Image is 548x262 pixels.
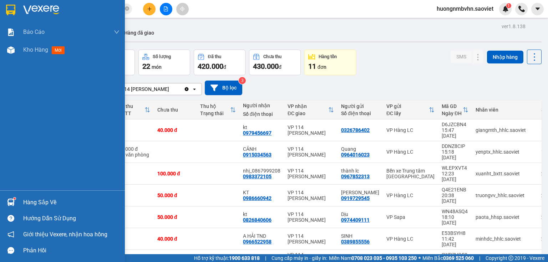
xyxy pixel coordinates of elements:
[386,103,429,109] div: VP gửi
[118,146,150,152] div: 40.000 đ
[341,233,379,239] div: SINH
[157,171,193,176] div: 100.000 đ
[200,111,230,116] div: Trạng thái
[284,101,338,119] th: Toggle SortBy
[243,111,280,117] div: Số điện thoại
[288,211,334,223] div: VP 114 [PERSON_NAME]
[205,81,242,95] button: Bộ lọc
[200,103,230,109] div: Thu hộ
[341,103,379,109] div: Người gửi
[272,254,327,262] span: Cung cấp máy in - giấy in:
[442,187,468,192] div: Q4E21ENB
[23,46,48,53] span: Kho hàng
[7,215,14,222] span: question-circle
[163,6,168,11] span: file-add
[6,5,15,15] img: logo-vxr
[114,29,120,35] span: down
[341,152,370,158] div: 0964016023
[319,54,337,59] div: Hàng tồn
[288,190,334,201] div: VP 114 [PERSON_NAME]
[308,62,316,71] span: 11
[243,211,280,217] div: kt
[125,6,129,11] span: close-circle
[386,149,435,155] div: VP Hàng LC
[180,6,185,11] span: aim
[476,107,534,113] div: Nhân viên
[442,143,468,149] div: DDNZ8CIP
[418,257,421,260] span: ⚪️
[157,107,193,113] div: Chưa thu
[479,254,480,262] span: |
[157,236,193,242] div: 40.000 đ
[476,214,534,220] div: paota_hhsp.saoviet
[288,146,334,158] div: VP 114 [PERSON_NAME]
[442,209,468,214] div: WN48ASQ4
[7,247,14,254] span: message
[184,86,189,92] svg: Clear value
[288,168,334,179] div: VP 114 [PERSON_NAME]
[438,101,472,119] th: Toggle SortBy
[502,6,509,12] img: icon-new-feature
[118,24,160,41] button: Hàng đã giao
[125,6,129,12] span: close-circle
[279,64,281,70] span: đ
[223,64,226,70] span: đ
[386,111,429,116] div: ĐC lấy
[23,230,107,239] span: Giới thiệu Vexere, nhận hoa hồng
[118,103,144,109] div: Đã thu
[157,192,193,198] div: 50.000 đ
[383,101,438,119] th: Toggle SortBy
[7,29,15,36] img: solution-icon
[508,256,513,261] span: copyright
[487,51,523,63] button: Nhập hàng
[243,190,280,195] div: KT
[442,165,468,171] div: WLEPXVT4
[243,239,272,245] div: 0966522958
[7,231,14,238] span: notification
[176,3,189,15] button: aim
[442,171,468,182] div: 12:23 [DATE]
[7,199,15,206] img: warehouse-icon
[118,111,144,116] div: HTTT
[341,217,370,223] div: 0974409111
[442,192,468,204] div: 20:38 [DATE]
[243,168,280,174] div: nhị_0867999208
[23,27,45,36] span: Báo cáo
[442,127,468,139] div: 15:47 [DATE]
[386,214,435,220] div: VP Sapa
[507,3,510,8] span: 1
[502,22,526,30] div: ver 1.8.138
[198,62,223,71] span: 420.000
[476,149,534,155] div: yenptx_hhlc.saoviet
[243,152,272,158] div: 0915034563
[422,254,474,262] span: Miền Bắc
[451,50,472,63] button: SMS
[341,127,370,133] div: 0326786402
[243,103,280,108] div: Người nhận
[143,3,156,15] button: plus
[288,103,328,109] div: VP nhận
[153,54,171,59] div: Số lượng
[443,255,474,261] strong: 0369 525 060
[341,190,379,195] div: C XUÂN
[243,233,280,239] div: A HẢI TND
[351,255,417,261] strong: 0708 023 035 - 0935 103 250
[506,3,511,8] sup: 1
[194,254,260,262] span: Hỗ trợ kỹ thuật:
[476,192,534,198] div: truongvv_hhlc.saoviet
[147,6,152,11] span: plus
[442,252,468,258] div: SWP7VG59
[341,174,370,179] div: 0967852313
[23,213,120,224] div: Hướng dẫn sử dụng
[118,152,150,158] div: Tại văn phòng
[263,54,281,59] div: Chưa thu
[386,192,435,198] div: VP Hàng LC
[14,197,16,200] sup: 1
[229,255,260,261] strong: 1900 633 818
[518,6,525,12] img: phone-icon
[160,3,172,15] button: file-add
[341,146,379,152] div: Quang
[329,254,417,262] span: Miền Nam
[243,217,272,223] div: 0826840606
[23,197,120,208] div: Hàng sắp về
